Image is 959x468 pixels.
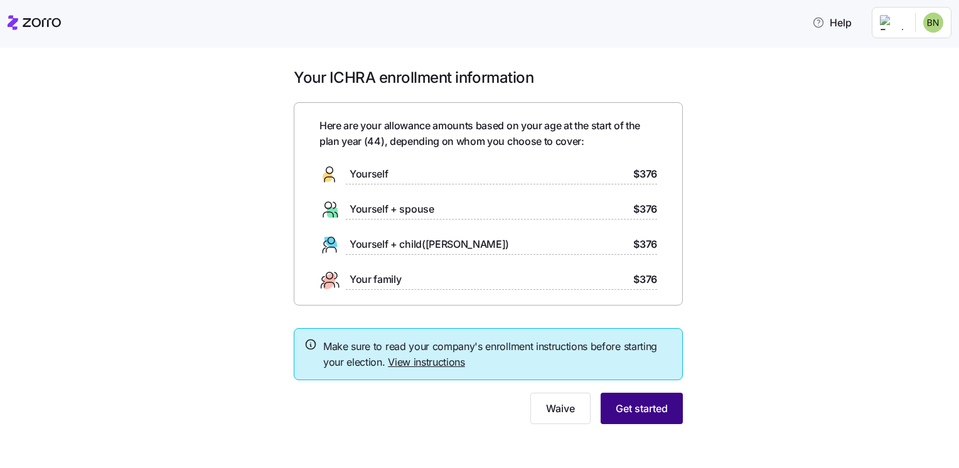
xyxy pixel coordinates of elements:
[880,15,905,30] img: Employer logo
[633,237,657,252] span: $376
[923,13,943,33] img: e1c4655470b13b97d15719ca52560caf
[601,393,683,424] button: Get started
[633,201,657,217] span: $376
[350,201,434,217] span: Yourself + spouse
[530,393,591,424] button: Waive
[812,15,852,30] span: Help
[294,68,683,87] h1: Your ICHRA enrollment information
[350,237,509,252] span: Yourself + child([PERSON_NAME])
[633,272,657,287] span: $376
[802,10,862,35] button: Help
[350,166,388,182] span: Yourself
[350,272,401,287] span: Your family
[616,401,668,416] span: Get started
[319,118,657,149] span: Here are your allowance amounts based on your age at the start of the plan year ( 44 ), depending...
[546,401,575,416] span: Waive
[388,356,465,368] a: View instructions
[633,166,657,182] span: $376
[323,339,672,370] span: Make sure to read your company's enrollment instructions before starting your election.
